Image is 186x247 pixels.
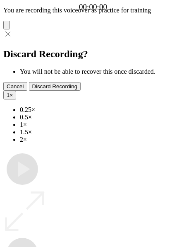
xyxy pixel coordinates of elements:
li: You will not be able to recover this once discarded. [20,68,183,75]
li: 2× [20,136,183,143]
button: 1× [3,91,16,99]
a: 00:00:00 [79,2,107,12]
h2: Discard Recording? [3,48,183,60]
button: Discard Recording [29,82,81,91]
li: 1× [20,121,183,128]
p: You are recording this voiceover as practice for training [3,7,183,14]
li: 0.5× [20,114,183,121]
span: 1 [7,92,10,98]
button: Cancel [3,82,27,91]
li: 1.5× [20,128,183,136]
li: 0.25× [20,106,183,114]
